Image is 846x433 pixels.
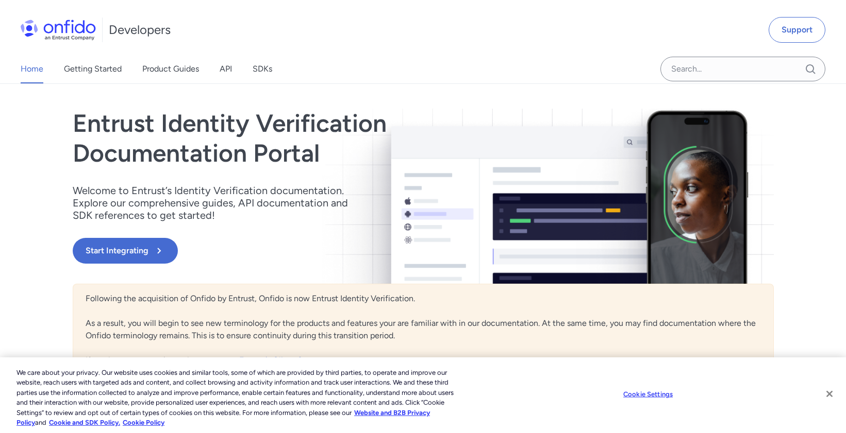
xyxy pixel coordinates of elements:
[49,419,120,426] a: Cookie and SDK Policy.
[73,238,563,264] a: Start Integrating
[123,419,164,426] a: Cookie Policy
[142,55,199,83] a: Product Guides
[21,55,43,83] a: Home
[660,57,825,81] input: Onfido search input field
[16,368,466,428] div: We care about your privacy. Our website uses cookies and similar tools, some of which are provide...
[616,384,681,405] button: Cookie Settings
[253,55,272,83] a: SDKs
[109,22,171,38] h1: Developers
[73,184,361,221] p: Welcome to Entrust’s Identity Verification documentation. Explore our comprehensive guides, API d...
[73,238,178,264] button: Start Integrating
[818,383,841,405] button: Close
[220,55,232,83] a: API
[64,55,122,83] a: Getting Started
[239,355,350,365] a: Entrust's Client Support team
[21,20,96,40] img: Onfido Logo
[769,17,825,43] a: Support
[73,284,774,375] div: Following the acquisition of Onfido by Entrust, Onfido is now Entrust Identity Verification. As a...
[73,109,563,168] h1: Entrust Identity Verification Documentation Portal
